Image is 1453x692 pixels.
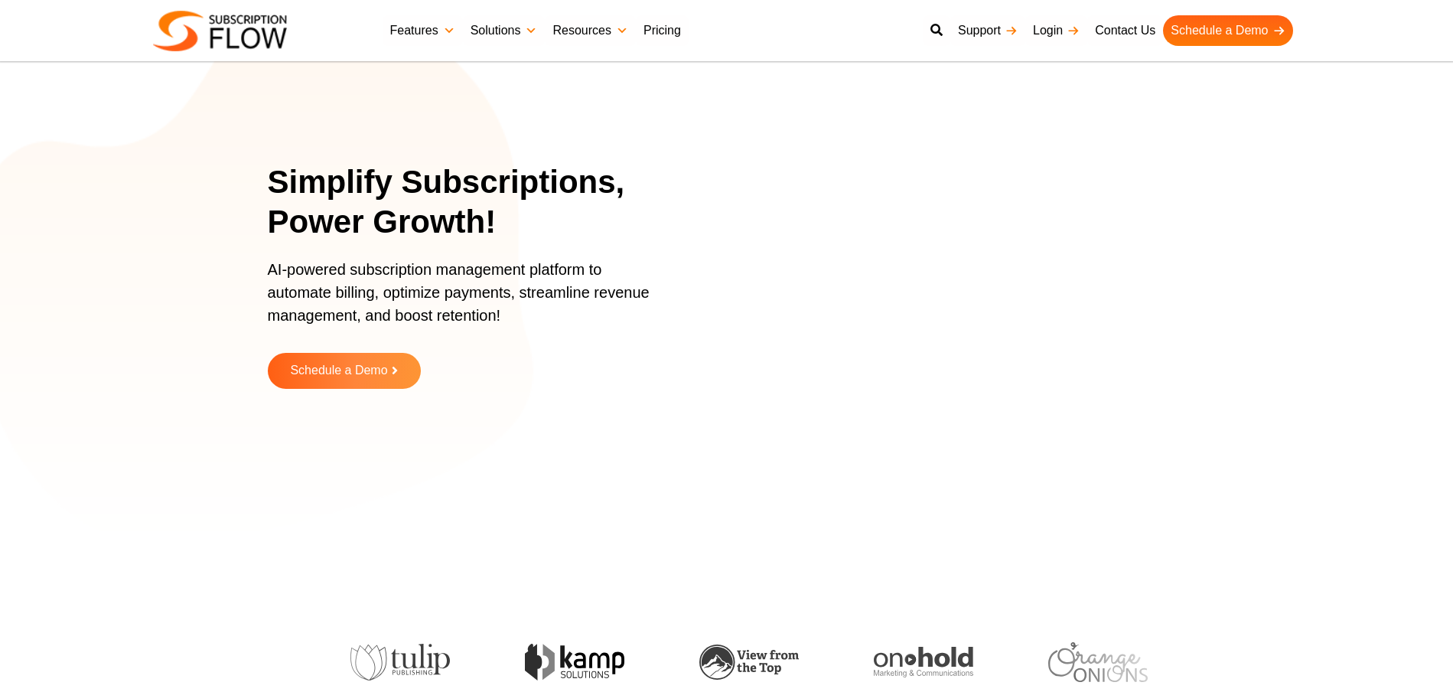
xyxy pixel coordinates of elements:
[1163,15,1292,46] a: Schedule a Demo
[463,15,546,46] a: Solutions
[950,15,1025,46] a: Support
[1025,15,1087,46] a: Login
[268,258,666,342] p: AI-powered subscription management platform to automate billing, optimize payments, streamline re...
[1048,642,1148,681] img: orange-onions
[525,644,624,680] img: kamp-solution
[350,644,450,681] img: tulip-publishing
[290,364,387,377] span: Schedule a Demo
[874,647,973,677] img: onhold-marketing
[699,645,799,681] img: view-from-the-top
[636,15,689,46] a: Pricing
[383,15,463,46] a: Features
[153,11,287,51] img: Subscriptionflow
[268,353,421,389] a: Schedule a Demo
[545,15,635,46] a: Resources
[1087,15,1163,46] a: Contact Us
[268,162,685,243] h1: Simplify Subscriptions, Power Growth!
